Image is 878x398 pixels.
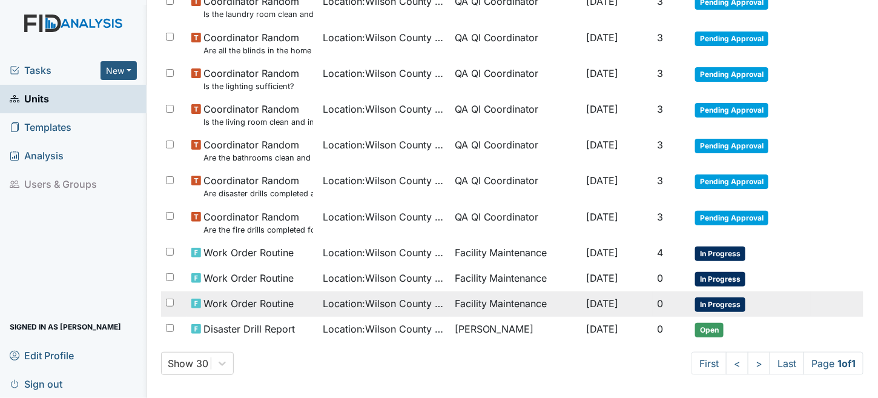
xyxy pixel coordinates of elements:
[203,271,294,285] span: Work Order Routine
[450,25,582,61] td: QA QI Coordinator
[10,147,64,165] span: Analysis
[695,67,768,82] span: Pending Approval
[726,352,748,375] a: <
[658,247,664,259] span: 4
[450,205,582,240] td: QA QI Coordinator
[586,211,618,223] span: [DATE]
[203,173,314,199] span: Coordinator Random Are disaster drills completed as scheduled?
[695,103,768,118] span: Pending Approval
[203,30,314,56] span: Coordinator Random Are all the blinds in the home operational and clean?
[586,247,618,259] span: [DATE]
[586,323,618,335] span: [DATE]
[203,210,314,236] span: Coordinator Random Are the fire drills completed for the most recent month?
[658,272,664,284] span: 0
[203,322,295,336] span: Disaster Drill Report
[450,240,582,266] td: Facility Maintenance
[203,8,314,20] small: Is the laundry room clean and in good repair?
[658,323,664,335] span: 0
[695,32,768,46] span: Pending Approval
[837,357,856,370] strong: 1 of 1
[323,66,445,81] span: Location : Wilson County CS
[770,352,804,375] a: Last
[203,45,314,56] small: Are all the blinds in the home operational and clean?
[203,138,314,164] span: Coordinator Random Are the bathrooms clean and in good repair?
[748,352,770,375] a: >
[658,103,664,115] span: 3
[323,245,445,260] span: Location : Wilson County CS
[658,32,664,44] span: 3
[10,317,121,336] span: Signed in as [PERSON_NAME]
[203,102,314,128] span: Coordinator Random Is the living room clean and in good repair?
[586,272,618,284] span: [DATE]
[323,322,445,336] span: Location : Wilson County CS
[692,352,863,375] nav: task-pagination
[695,247,745,261] span: In Progress
[586,139,618,151] span: [DATE]
[695,139,768,153] span: Pending Approval
[450,61,582,97] td: QA QI Coordinator
[450,168,582,204] td: QA QI Coordinator
[10,90,49,108] span: Units
[10,118,71,137] span: Templates
[323,102,445,116] span: Location : Wilson County CS
[323,296,445,311] span: Location : Wilson County CS
[203,224,314,236] small: Are the fire drills completed for the most recent month?
[695,211,768,225] span: Pending Approval
[695,323,724,337] span: Open
[658,67,664,79] span: 3
[695,297,745,312] span: In Progress
[450,291,582,317] td: Facility Maintenance
[695,272,745,287] span: In Progress
[658,211,664,223] span: 3
[658,174,664,187] span: 3
[586,32,618,44] span: [DATE]
[586,174,618,187] span: [DATE]
[203,152,314,164] small: Are the bathrooms clean and in good repair?
[692,352,727,375] a: First
[10,374,62,393] span: Sign out
[695,174,768,189] span: Pending Approval
[804,352,863,375] span: Page
[323,30,445,45] span: Location : Wilson County CS
[450,266,582,291] td: Facility Maintenance
[101,61,137,80] button: New
[203,81,299,92] small: Is the lighting sufficient?
[323,138,445,152] span: Location : Wilson County CS
[586,297,618,310] span: [DATE]
[658,139,664,151] span: 3
[203,245,294,260] span: Work Order Routine
[450,317,582,342] td: [PERSON_NAME]
[168,356,208,371] div: Show 30
[203,188,314,199] small: Are disaster drills completed as scheduled?
[586,67,618,79] span: [DATE]
[450,133,582,168] td: QA QI Coordinator
[323,210,445,224] span: Location : Wilson County CS
[203,296,294,311] span: Work Order Routine
[586,103,618,115] span: [DATE]
[658,297,664,310] span: 0
[203,66,299,92] span: Coordinator Random Is the lighting sufficient?
[450,97,582,133] td: QA QI Coordinator
[203,116,314,128] small: Is the living room clean and in good repair?
[10,63,101,78] a: Tasks
[10,346,74,365] span: Edit Profile
[323,271,445,285] span: Location : Wilson County CS
[323,173,445,188] span: Location : Wilson County CS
